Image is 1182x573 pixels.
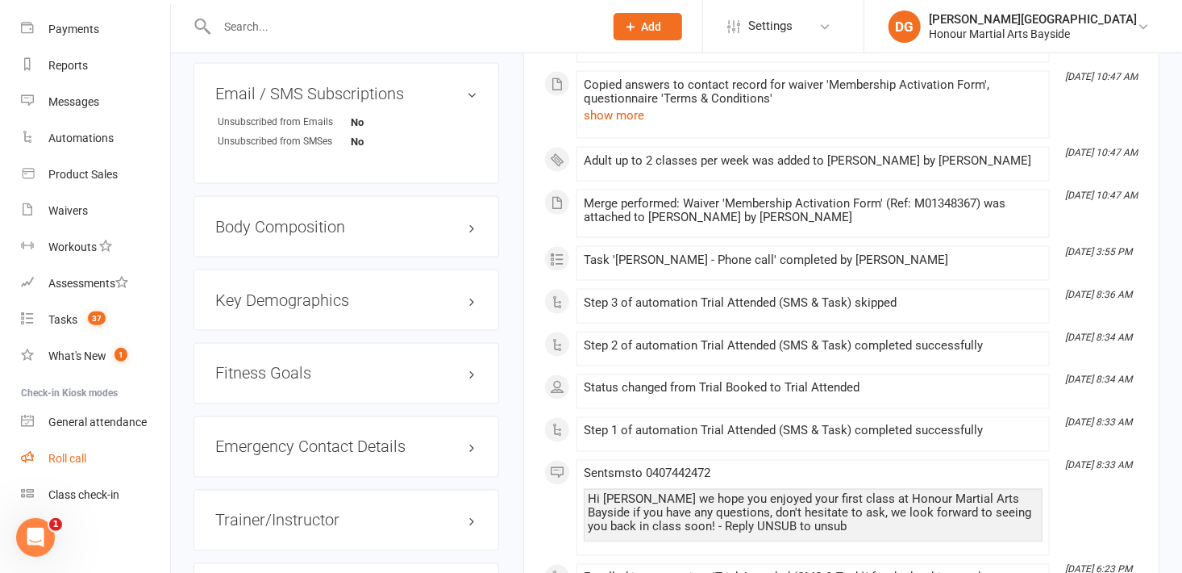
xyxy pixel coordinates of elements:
[215,512,477,529] h3: Trainer/Instructor
[48,416,147,429] div: General attendance
[218,134,351,149] div: Unsubscribed from SMSes
[1065,147,1138,158] i: [DATE] 10:47 AM
[215,438,477,456] h3: Emergency Contact Details
[929,27,1137,41] div: Honour Martial Arts Bayside
[584,425,1043,438] div: Step 1 of automation Trial Attended (SMS & Task) completed successfully
[584,339,1043,353] div: Step 2 of automation Trial Attended (SMS & Task) completed successfully
[584,197,1043,224] div: Merge performed: Waiver 'Membership Activation Form' (Ref: M01348367) was attached to [PERSON_NAM...
[929,12,1137,27] div: [PERSON_NAME][GEOGRAPHIC_DATA]
[48,204,88,217] div: Waivers
[215,85,477,102] h3: Email / SMS Subscriptions
[642,20,662,33] span: Add
[584,296,1043,310] div: Step 3 of automation Trial Attended (SMS & Task) skipped
[21,266,170,302] a: Assessments
[1065,71,1138,82] i: [DATE] 10:47 AM
[48,277,128,290] div: Assessments
[48,95,99,108] div: Messages
[21,404,170,441] a: General attendance kiosk mode
[48,240,97,253] div: Workouts
[584,253,1043,267] div: Task '[PERSON_NAME] - Phone call' completed by [PERSON_NAME]
[48,132,114,144] div: Automations
[21,302,170,338] a: Tasks 37
[588,493,1038,534] div: Hi [PERSON_NAME] we hope you enjoyed your first class at Honour Martial Arts Bayside if you have ...
[889,10,921,43] div: DG
[351,136,443,148] strong: No
[21,11,170,48] a: Payments
[215,291,477,309] h3: Key Demographics
[48,23,99,36] div: Payments
[584,382,1043,395] div: Status changed from Trial Booked to Trial Attended
[1065,417,1132,429] i: [DATE] 8:33 AM
[21,229,170,266] a: Workouts
[584,78,1043,106] div: Copied answers to contact record for waiver 'Membership Activation Form', questionnaire 'Terms & ...
[218,115,351,130] div: Unsubscribed from Emails
[48,59,88,72] div: Reports
[48,168,118,181] div: Product Sales
[21,477,170,513] a: Class kiosk mode
[1065,460,1132,471] i: [DATE] 8:33 AM
[48,313,77,326] div: Tasks
[584,154,1043,168] div: Adult up to 2 classes per week was added to [PERSON_NAME] by [PERSON_NAME]
[584,106,644,125] button: show more
[16,518,55,557] iframe: Intercom live chat
[1065,246,1132,257] i: [DATE] 3:55 PM
[114,348,127,362] span: 1
[1065,190,1138,201] i: [DATE] 10:47 AM
[748,8,793,44] span: Settings
[21,84,170,120] a: Messages
[21,120,170,157] a: Automations
[351,116,443,128] strong: No
[1065,332,1132,343] i: [DATE] 8:34 AM
[21,193,170,229] a: Waivers
[88,312,106,325] span: 37
[48,488,119,501] div: Class check-in
[215,365,477,383] h3: Fitness Goals
[49,518,62,531] span: 1
[614,13,682,40] button: Add
[21,157,170,193] a: Product Sales
[21,338,170,374] a: What's New1
[21,48,170,84] a: Reports
[48,349,106,362] div: What's New
[48,452,86,465] div: Roll call
[212,15,593,38] input: Search...
[21,441,170,477] a: Roll call
[215,218,477,236] h3: Body Composition
[1065,374,1132,386] i: [DATE] 8:34 AM
[584,466,710,481] span: Sent sms to 0407442472
[1065,289,1132,300] i: [DATE] 8:36 AM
